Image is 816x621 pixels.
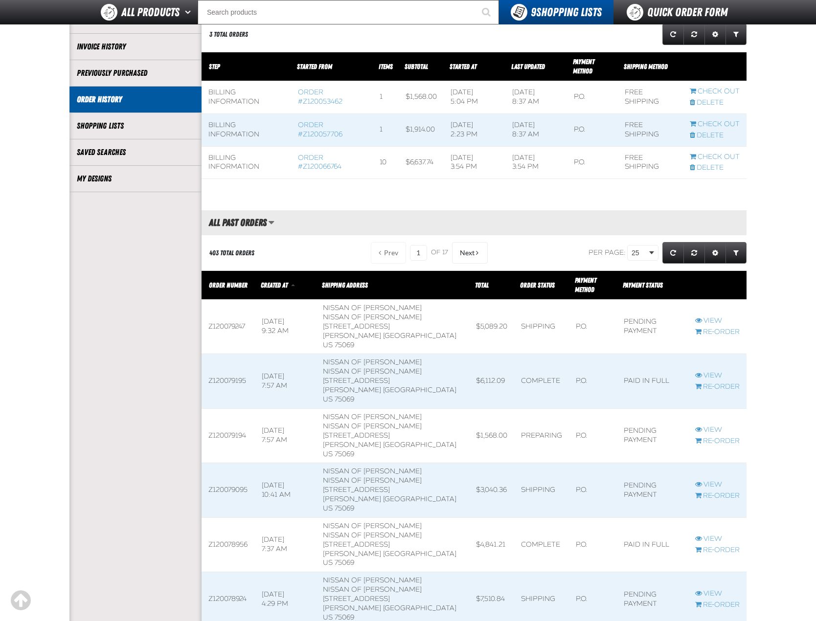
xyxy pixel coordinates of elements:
[383,441,456,449] span: [GEOGRAPHIC_DATA]
[567,146,618,179] td: P.O.
[202,463,255,517] td: Z120079095
[690,153,740,162] a: Continue checkout started from Z120066764
[695,437,740,446] a: Re-Order Z120079194 order
[690,163,740,173] a: Delete checkout started from Z120066764
[695,534,740,544] a: View Z120078956 order
[383,495,456,503] span: [GEOGRAPHIC_DATA]
[475,281,489,289] a: Total
[323,313,422,321] span: Nissan of [PERSON_NAME]
[268,214,274,231] button: Manage grid views. Current view is All Past Orders
[725,23,747,45] a: Expand or Collapse Grid Filters
[202,517,255,572] td: Z120078956
[121,3,180,21] span: All Products
[209,281,248,289] a: Order Number
[335,395,354,403] bdo: 75069
[323,504,333,512] span: US
[383,604,456,612] span: [GEOGRAPHIC_DATA]
[405,63,428,70] span: Subtotal
[322,281,368,289] span: Shipping Address
[688,271,747,300] th: Row actions
[567,113,618,146] td: P.O.
[298,121,342,138] a: Order #Z120057706
[323,367,422,376] span: Nissan of [PERSON_NAME]
[690,131,740,140] a: Delete checkout started from Z120057706
[511,63,545,70] span: Last Updated
[208,154,284,172] div: Billing Information
[261,281,288,289] span: Created At
[323,576,422,584] b: Nissan of [PERSON_NAME]
[323,322,390,331] span: [STREET_ADDRESS]
[399,113,444,146] td: $1,914.00
[202,408,255,463] td: Z120079194
[410,245,427,261] input: Current page number
[208,88,284,107] div: Billing Information
[452,242,488,264] button: Next Page
[662,23,684,45] a: Refresh grid action
[589,248,626,257] span: Per page:
[690,87,740,96] a: Continue checkout started from Z120053462
[683,23,705,45] a: Reset grid action
[567,81,618,114] td: P.O.
[617,408,688,463] td: Pending payment
[505,113,567,146] td: [DATE] 8:37 AM
[520,281,555,289] span: Order Status
[695,382,740,392] a: Re-Order Z120079195 order
[77,173,194,184] a: My Designs
[695,371,740,380] a: View Z120079195 order
[450,63,476,70] a: Started At
[569,463,617,517] td: P.O.
[335,558,354,567] bdo: 75069
[469,300,514,354] td: $5,089.20
[323,550,381,558] span: [PERSON_NAME]
[618,146,683,179] td: Free Shipping
[261,281,289,289] a: Created At
[10,590,31,611] div: Scroll to the top
[695,491,740,501] a: Re-Order Z120079095 order
[695,600,740,610] a: Re-Order Z120078924 order
[569,354,617,408] td: P.O.
[323,341,333,349] span: US
[323,604,381,612] span: [PERSON_NAME]
[704,242,726,264] a: Expand or Collapse Grid Settings
[469,517,514,572] td: $4,841.21
[335,341,354,349] bdo: 75069
[514,408,569,463] td: Preparing
[618,81,683,114] td: Free Shipping
[444,81,506,114] td: [DATE] 5:04 PM
[373,113,399,146] td: 1
[725,242,747,264] a: Expand or Collapse Grid Filters
[514,463,569,517] td: Shipping
[255,408,316,463] td: [DATE] 7:57 AM
[209,248,254,258] div: 403 Total Orders
[573,58,594,75] a: Payment Method
[77,94,194,105] a: Order History
[690,120,740,129] a: Continue checkout started from Z120057706
[514,354,569,408] td: Complete
[531,5,602,19] span: Shopping Lists
[323,522,422,530] b: Nissan of [PERSON_NAME]
[323,595,390,603] span: [STREET_ADDRESS]
[209,30,248,39] div: 3 Total Orders
[399,81,444,114] td: $1,568.00
[77,67,194,79] a: Previously Purchased
[505,146,567,179] td: [DATE] 3:54 PM
[202,217,267,228] h2: All Past Orders
[297,63,332,70] span: Started From
[373,146,399,179] td: 10
[383,386,456,394] span: [GEOGRAPHIC_DATA]
[695,425,740,435] a: View Z120079194 order
[77,147,194,158] a: Saved Searches
[323,332,381,340] span: [PERSON_NAME]
[255,517,316,572] td: [DATE] 7:37 AM
[323,386,381,394] span: [PERSON_NAME]
[695,480,740,489] a: View Z120079095 order
[469,408,514,463] td: $1,568.00
[514,517,569,572] td: Complete
[323,395,333,403] span: US
[531,5,536,19] strong: 9
[323,377,390,385] span: [STREET_ADDRESS]
[373,81,399,114] td: 1
[323,495,381,503] span: [PERSON_NAME]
